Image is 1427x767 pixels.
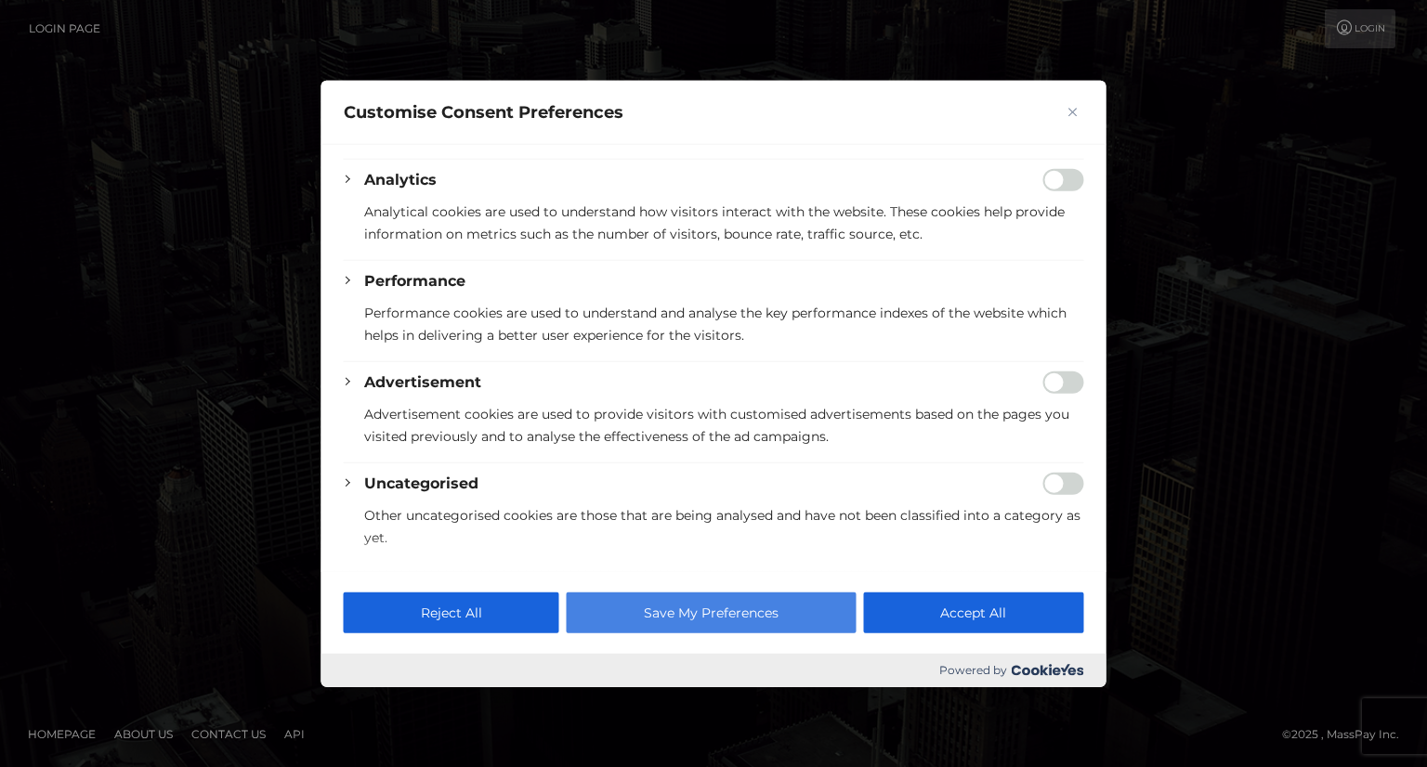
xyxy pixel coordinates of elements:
button: Analytics [364,169,437,191]
input: Enable Uncategorised [1043,473,1084,495]
button: Save My Preferences [567,591,856,632]
button: Advertisement [364,371,481,394]
img: Close [1068,108,1078,117]
span: Customise Consent Preferences [344,101,623,123]
input: Enable Analytics [1043,169,1084,191]
button: Performance [364,270,465,292]
input: Enable Advertisement [1043,371,1084,394]
button: Close [1062,101,1084,123]
div: Powered by [321,653,1106,686]
button: Accept All [863,591,1083,632]
p: Other uncategorised cookies are those that are being analysed and have not been classified into a... [364,504,1084,549]
div: Customise Consent Preferences [321,81,1106,687]
p: Advertisement cookies are used to provide visitors with customised advertisements based on the pa... [364,403,1084,448]
p: Performance cookies are used to understand and analyse the key performance indexes of the website... [364,302,1084,346]
img: Cookieyes logo [1012,664,1084,676]
p: Analytical cookies are used to understand how visitors interact with the website. These cookies h... [364,201,1084,245]
button: Uncategorised [364,473,478,495]
button: Reject All [344,591,559,632]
